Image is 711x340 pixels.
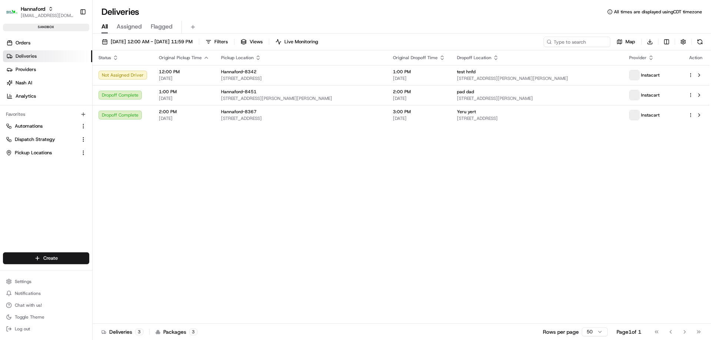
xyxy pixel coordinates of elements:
[3,77,92,89] a: Nash AI
[221,115,381,121] span: [STREET_ADDRESS]
[543,328,579,336] p: Rows per page
[393,89,445,95] span: 2:00 PM
[159,95,209,101] span: [DATE]
[3,300,89,310] button: Chat with us!
[393,109,445,115] span: 3:00 PM
[99,55,111,61] span: Status
[3,37,92,49] a: Orders
[3,252,89,264] button: Create
[457,95,617,101] span: [STREET_ADDRESS][PERSON_NAME]
[16,93,36,100] span: Analytics
[214,38,228,45] span: Filters
[3,90,92,102] a: Analytics
[159,115,209,121] span: [DATE]
[6,6,18,18] img: Hannaford
[101,328,143,336] div: Deliveries
[613,37,638,47] button: Map
[3,134,89,145] button: Dispatch Strategy
[457,89,474,95] span: pad dad
[617,328,641,336] div: Page 1 of 1
[101,22,108,31] span: All
[614,9,702,15] span: All times are displayed using CDT timezone
[393,95,445,101] span: [DATE]
[641,92,660,98] span: Instacart
[135,329,143,335] div: 3
[15,123,43,129] span: Automations
[221,89,257,95] span: Hannaford-8451
[625,38,635,45] span: Map
[457,115,617,121] span: [STREET_ADDRESS]
[111,38,193,45] span: [DATE] 12:00 AM - [DATE] 11:59 PM
[151,22,173,31] span: Flagged
[117,22,142,31] span: Assigned
[159,89,209,95] span: 1:00 PM
[457,55,491,61] span: Dropoff Location
[695,37,705,47] button: Refresh
[16,66,36,73] span: Providers
[457,69,475,75] span: test hnfd
[43,255,58,262] span: Create
[6,136,77,143] a: Dispatch Strategy
[272,37,321,47] button: Live Monitoring
[393,115,445,121] span: [DATE]
[393,75,445,81] span: [DATE]
[221,109,257,115] span: Hannaford-8367
[3,147,89,159] button: Pickup Locations
[221,69,257,75] span: Hannaford-8342
[3,120,89,132] button: Automations
[159,69,209,75] span: 12:00 PM
[21,5,45,13] button: Hannaford
[3,3,77,21] button: HannafordHannaford[EMAIL_ADDRESS][DOMAIN_NAME]
[189,329,197,335] div: 3
[3,24,89,31] div: sandbox
[284,38,318,45] span: Live Monitoring
[3,108,89,120] div: Favorites
[15,302,42,308] span: Chat with us!
[3,276,89,287] button: Settings
[457,109,476,115] span: Yeru yert
[641,72,660,78] span: Instacart
[6,149,77,156] a: Pickup Locations
[16,53,37,60] span: Deliveries
[629,55,647,61] span: Provider
[641,112,660,118] span: Instacart
[237,37,266,47] button: Views
[159,55,202,61] span: Original Pickup Time
[3,312,89,322] button: Toggle Theme
[15,279,31,285] span: Settings
[15,149,52,156] span: Pickup Locations
[457,75,617,81] span: [STREET_ADDRESS][PERSON_NAME][PERSON_NAME]
[3,64,92,75] a: Providers
[3,50,92,62] a: Deliveries
[21,13,74,18] button: [EMAIL_ADDRESS][DOMAIN_NAME]
[101,6,139,18] h1: Deliveries
[15,290,41,296] span: Notifications
[221,95,381,101] span: [STREET_ADDRESS][PERSON_NAME][PERSON_NAME]
[393,69,445,75] span: 1:00 PM
[6,123,77,129] a: Automations
[16,40,30,46] span: Orders
[156,328,197,336] div: Packages
[202,37,231,47] button: Filters
[159,109,209,115] span: 2:00 PM
[16,80,32,86] span: Nash AI
[15,326,30,332] span: Log out
[544,37,610,47] input: Type to search
[250,38,263,45] span: Views
[15,136,55,143] span: Dispatch Strategy
[688,55,704,61] div: Action
[3,324,89,334] button: Log out
[221,55,254,61] span: Pickup Location
[159,75,209,81] span: [DATE]
[99,37,196,47] button: [DATE] 12:00 AM - [DATE] 11:59 PM
[221,75,381,81] span: [STREET_ADDRESS]
[393,55,438,61] span: Original Dropoff Time
[15,314,44,320] span: Toggle Theme
[3,288,89,299] button: Notifications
